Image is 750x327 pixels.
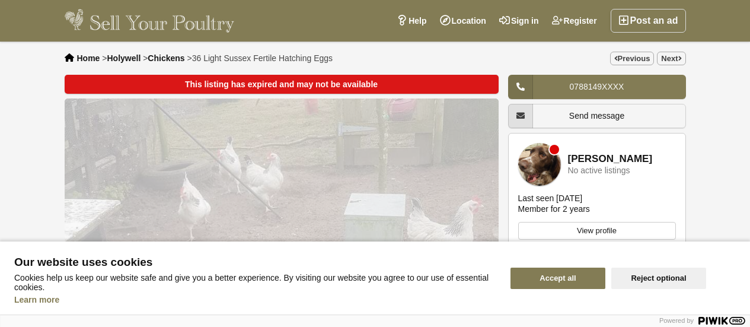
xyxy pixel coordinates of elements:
a: Register [545,9,604,33]
span: 36 Light Sussex Fertile Hatching Eggs [192,53,333,63]
a: View profile [518,222,676,240]
div: Member for 2 years [518,204,590,214]
a: Send message [508,104,686,128]
a: Location [433,9,493,33]
a: Learn more [14,295,59,304]
a: Holywell [107,53,141,63]
a: 0788149XXXX [508,75,686,99]
li: > [102,53,141,63]
p: Cookies help us keep our website safe and give you a better experience. By visiting our website y... [14,273,496,292]
span: Our website uses cookies [14,256,496,268]
button: Reject optional [611,268,706,289]
span: 0788149XXXX [570,82,624,91]
a: Help [390,9,433,33]
div: Member is offline [550,145,559,154]
li: > [143,53,184,63]
div: No active listings [568,166,630,175]
a: Next [657,52,685,65]
div: Last seen [DATE] [518,193,583,204]
div: This listing has expired and may not be available [65,75,499,94]
button: Accept all [510,268,605,289]
a: [PERSON_NAME] [568,154,653,165]
a: Previous [610,52,655,65]
a: Sign in [493,9,545,33]
a: Chickens [148,53,184,63]
img: Sell Your Poultry [65,9,235,33]
a: Post an ad [611,9,686,33]
span: Powered by [659,317,694,324]
span: Send message [569,111,624,120]
a: Home [77,53,100,63]
img: Gary Kingston-roberts [518,143,561,186]
li: > [187,53,333,63]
